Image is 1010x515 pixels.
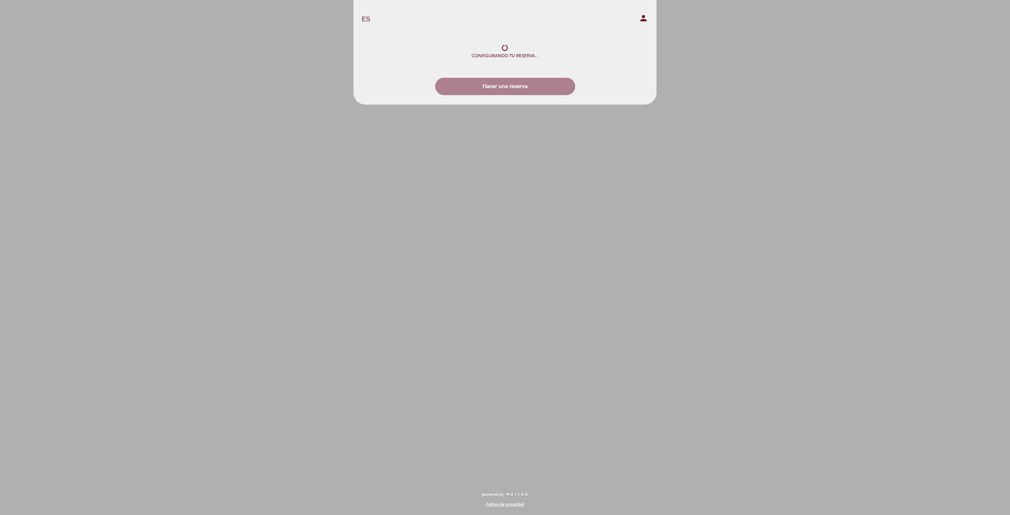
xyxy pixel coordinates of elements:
span: powered by [482,492,504,497]
a: Museo [PERSON_NAME][GEOGRAPHIC_DATA] - Restaurant [456,9,554,30]
a: powered by [482,492,528,497]
div: Configurando tu reserva... [471,53,539,59]
a: Política de privacidad [486,502,524,507]
button: person [639,13,648,26]
img: MEITRE [506,493,528,497]
i: person [639,13,648,23]
button: Hacer una reserva [435,78,575,95]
